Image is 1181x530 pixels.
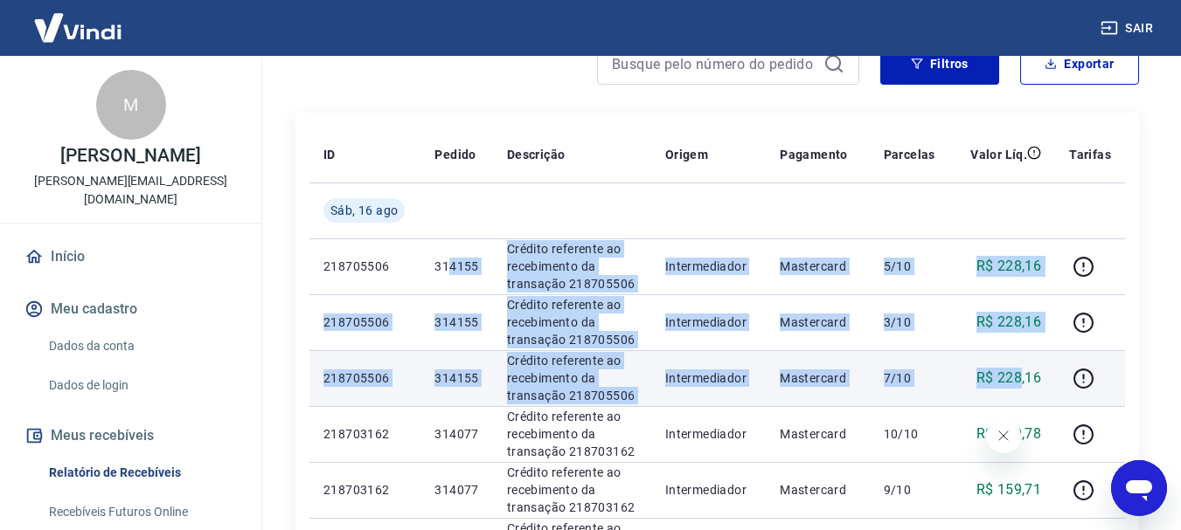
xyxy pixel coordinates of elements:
[60,147,200,165] p: [PERSON_NAME]
[21,290,240,328] button: Meu cadastro
[976,479,1042,500] p: R$ 159,71
[665,258,752,275] p: Intermediador
[880,43,999,85] button: Filtros
[884,146,935,163] p: Parcelas
[1097,12,1160,45] button: Sair
[780,313,855,331] p: Mastercard
[665,313,752,331] p: Intermediador
[21,416,240,455] button: Meus recebíveis
[976,368,1042,389] p: R$ 228,16
[507,240,637,293] p: Crédito referente ao recebimento da transação 218705506
[330,202,398,219] span: Sáb, 16 ago
[780,481,855,499] p: Mastercard
[323,425,406,443] p: 218703162
[507,464,637,516] p: Crédito referente ao recebimento da transação 218703162
[42,328,240,364] a: Dados da conta
[434,425,478,443] p: 314077
[21,1,135,54] img: Vindi
[1020,43,1139,85] button: Exportar
[434,369,478,387] p: 314155
[780,425,855,443] p: Mastercard
[780,369,855,387] p: Mastercard
[507,408,637,460] p: Crédito referente ao recebimento da transação 218703162
[323,369,406,387] p: 218705506
[976,423,1042,444] p: R$ 159,78
[14,172,247,209] p: [PERSON_NAME][EMAIL_ADDRESS][DOMAIN_NAME]
[323,146,336,163] p: ID
[976,312,1042,333] p: R$ 228,16
[884,481,935,499] p: 9/10
[21,237,240,276] a: Início
[42,455,240,491] a: Relatório de Recebíveis
[507,146,566,163] p: Descrição
[42,368,240,403] a: Dados de login
[665,481,752,499] p: Intermediador
[986,418,1021,453] iframe: Fechar mensagem
[612,51,816,77] input: Busque pelo número do pedido
[434,313,478,331] p: 314155
[323,481,406,499] p: 218703162
[884,258,935,275] p: 5/10
[665,369,752,387] p: Intermediador
[96,70,166,140] div: M
[780,258,855,275] p: Mastercard
[434,481,478,499] p: 314077
[884,369,935,387] p: 7/10
[323,258,406,275] p: 218705506
[507,296,637,348] p: Crédito referente ao recebimento da transação 218705506
[970,146,1027,163] p: Valor Líq.
[780,146,848,163] p: Pagamento
[10,12,147,26] span: Olá! Precisa de ajuda?
[884,313,935,331] p: 3/10
[665,146,708,163] p: Origem
[434,146,476,163] p: Pedido
[665,425,752,443] p: Intermediador
[1111,460,1167,516] iframe: Botão para abrir a janela de mensagens
[1069,146,1111,163] p: Tarifas
[884,425,935,443] p: 10/10
[42,494,240,530] a: Recebíveis Futuros Online
[323,313,406,331] p: 218705506
[976,256,1042,277] p: R$ 228,16
[434,258,478,275] p: 314155
[507,352,637,404] p: Crédito referente ao recebimento da transação 218705506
